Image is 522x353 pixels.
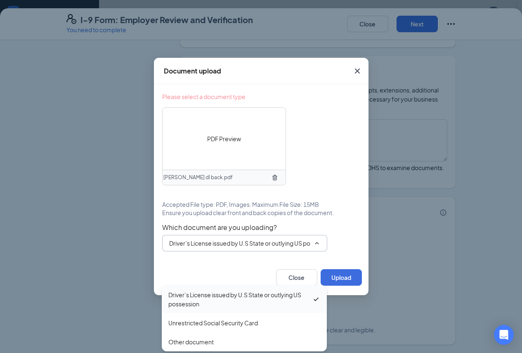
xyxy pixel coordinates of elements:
span: Please select a document type [162,92,246,101]
span: PDF Preview [207,134,241,143]
div: Unrestricted Social Security Card [168,318,258,327]
div: Driver’s License issued by U.S State or outlying US possession [168,290,312,308]
span: [PERSON_NAME] dl back.pdf [163,174,233,182]
button: Upload [321,269,362,286]
svg: Checkmark [312,295,320,303]
span: Accepted File type: PDF, Images. Maximum File Size: 15MB [162,200,319,208]
div: Document upload [164,66,221,76]
svg: Cross [352,66,362,76]
div: Other document [168,337,214,346]
svg: TrashOutline [272,174,278,181]
div: Open Intercom Messenger [494,325,514,345]
input: Select document type [169,239,310,248]
span: Ensure you upload clear front and back copies of the document. [162,208,334,217]
svg: ChevronUp [314,240,320,246]
span: Which document are you uploading? [162,223,360,232]
button: TrashOutline [268,171,281,184]
button: Close [346,58,368,84]
button: Close [276,269,317,286]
